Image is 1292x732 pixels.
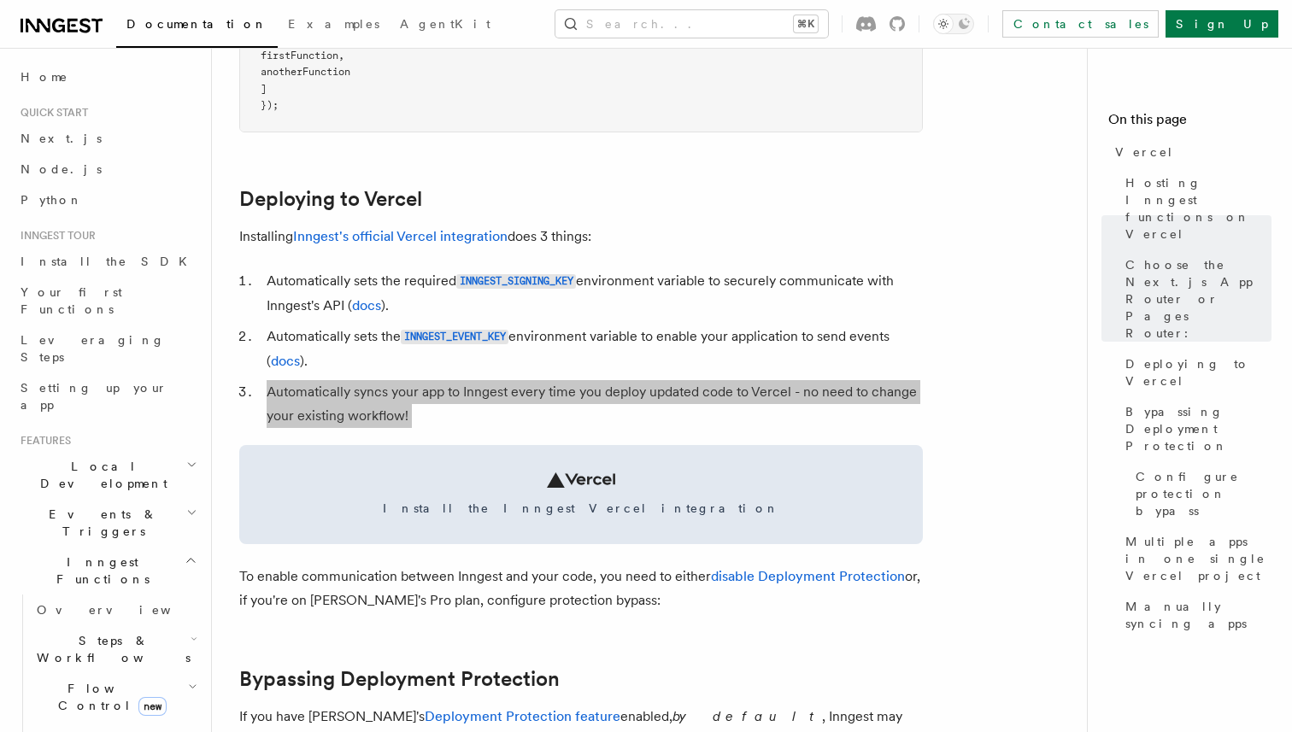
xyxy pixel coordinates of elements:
[21,132,102,145] span: Next.js
[794,15,818,32] kbd: ⌘K
[14,184,201,215] a: Python
[21,333,165,364] span: Leveraging Steps
[37,603,213,617] span: Overview
[338,50,344,61] span: ,
[261,83,267,95] span: ]
[21,162,102,176] span: Node.js
[14,325,201,372] a: Leveraging Steps
[14,246,201,277] a: Install the SDK
[21,68,68,85] span: Home
[260,500,902,517] span: Install the Inngest Vercel integration
[1119,167,1271,249] a: Hosting Inngest functions on Vercel
[401,328,508,344] a: INNGEST_EVENT_KEY
[293,228,508,244] a: Inngest's official Vercel integration
[116,5,278,48] a: Documentation
[239,187,422,211] a: Deploying to Vercel
[261,50,338,61] span: firstFunction
[14,499,201,547] button: Events & Triggers
[261,66,350,78] span: anotherFunction
[456,274,576,289] code: INNGEST_SIGNING_KEY
[21,193,83,207] span: Python
[425,708,620,724] a: Deployment Protection feature
[14,106,88,120] span: Quick start
[1002,10,1159,38] a: Contact sales
[1125,355,1271,389] span: Deploying to Vercel
[278,5,390,46] a: Examples
[456,272,576,289] a: INNGEST_SIGNING_KEY
[239,225,923,249] p: Installing does 3 things:
[1125,174,1271,243] span: Hosting Inngest functions on Vercel
[138,697,167,716] span: new
[1125,533,1271,584] span: Multiple apps in one single Vercel project
[14,229,96,243] span: Inngest tour
[271,353,300,369] a: docs
[401,330,508,344] code: INNGEST_EVENT_KEY
[14,154,201,184] a: Node.js
[352,297,381,313] a: docs
[1108,137,1271,167] a: Vercel
[21,381,167,412] span: Setting up your app
[1125,598,1271,632] span: Manually syncing apps
[261,269,923,318] li: Automatically sets the required environment variable to securely communicate with Inngest's API ( ).
[126,17,267,31] span: Documentation
[261,380,923,428] li: Automatically syncs your app to Inngest every time you deploy updated code to Vercel - no need to...
[390,5,501,46] a: AgentKit
[1125,403,1271,454] span: Bypassing Deployment Protection
[14,277,201,325] a: Your first Functions
[261,99,279,111] span: });
[14,458,186,492] span: Local Development
[1108,109,1271,137] h4: On this page
[288,17,379,31] span: Examples
[1119,591,1271,639] a: Manually syncing apps
[1129,461,1271,526] a: Configure protection bypass
[1119,526,1271,591] a: Multiple apps in one single Vercel project
[1125,256,1271,342] span: Choose the Next.js App Router or Pages Router:
[1115,143,1174,161] span: Vercel
[14,506,186,540] span: Events & Triggers
[239,445,923,544] a: Install the Inngest Vercel integration
[14,547,201,594] button: Inngest Functions
[1119,348,1271,396] a: Deploying to Vercel
[14,451,201,499] button: Local Development
[30,625,201,673] button: Steps & Workflows
[1119,396,1271,461] a: Bypassing Deployment Protection
[1136,468,1271,519] span: Configure protection bypass
[30,594,201,625] a: Overview
[672,708,822,724] em: by default
[239,667,560,691] a: Bypassing Deployment Protection
[261,325,923,373] li: Automatically sets the environment variable to enable your application to send events ( ).
[711,568,905,584] a: disable Deployment Protection
[14,434,71,448] span: Features
[400,17,490,31] span: AgentKit
[555,10,828,38] button: Search...⌘K
[1166,10,1278,38] a: Sign Up
[21,255,197,268] span: Install the SDK
[30,632,191,666] span: Steps & Workflows
[239,565,923,612] p: To enable communication between Inngest and your code, you need to either or, if you're on [PERSO...
[14,123,201,154] a: Next.js
[14,61,201,92] a: Home
[14,553,185,588] span: Inngest Functions
[30,680,188,714] span: Flow Control
[1119,249,1271,348] a: Choose the Next.js App Router or Pages Router:
[21,285,122,316] span: Your first Functions
[30,673,201,721] button: Flow Controlnew
[14,372,201,420] a: Setting up your app
[933,14,974,34] button: Toggle dark mode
